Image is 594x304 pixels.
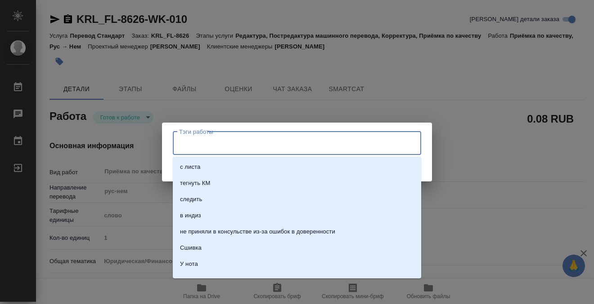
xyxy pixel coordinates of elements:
p: тегнуть КМ [180,179,210,188]
p: У нота [180,260,198,269]
p: с листа [180,163,200,172]
p: в индиз [180,211,201,220]
p: следить [180,195,202,204]
p: не приняли в консульстве из-за ошибок в доверенности [180,227,335,236]
p: Сшивка [180,243,202,252]
p: сшивка [180,276,200,285]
